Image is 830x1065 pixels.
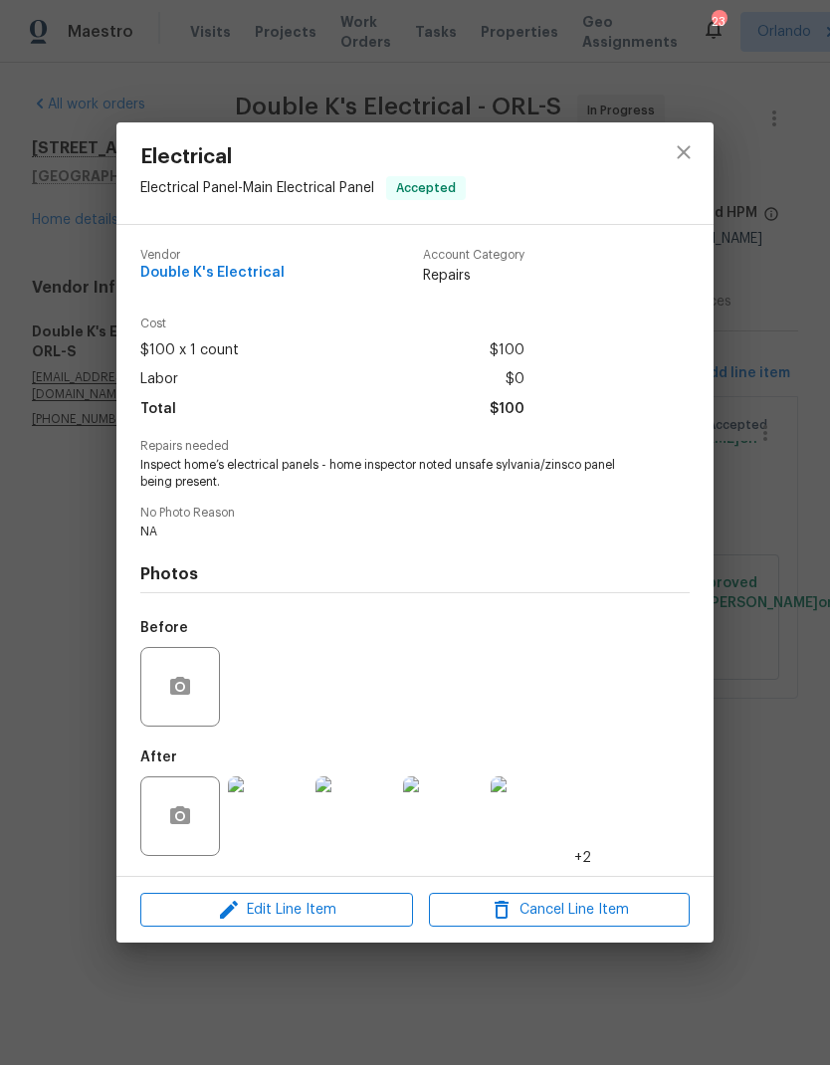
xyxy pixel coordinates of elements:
span: Cancel Line Item [435,898,684,923]
span: Double K's Electrical [140,266,285,281]
h5: After [140,750,177,764]
span: +2 [574,848,591,868]
span: $0 [506,365,524,394]
span: Cost [140,318,524,330]
span: Labor [140,365,178,394]
span: Total [140,395,176,424]
span: $100 [490,336,524,365]
span: Inspect home’s electrical panels - home inspector noted unsafe sylvania/zinsco panel being present. [140,457,635,491]
span: $100 x 1 count [140,336,239,365]
span: Repairs needed [140,440,690,453]
button: Cancel Line Item [429,893,690,928]
span: Edit Line Item [146,898,407,923]
span: $100 [490,395,524,424]
h5: Before [140,621,188,635]
div: 23 [712,12,726,32]
span: Account Category [423,249,524,262]
span: Accepted [388,178,464,198]
span: NA [140,524,635,540]
span: Vendor [140,249,285,262]
h4: Photos [140,564,690,584]
button: Edit Line Item [140,893,413,928]
span: No Photo Reason [140,507,690,520]
span: Electrical [140,146,466,168]
span: Electrical Panel - Main Electrical Panel [140,181,374,195]
button: close [660,128,708,176]
span: Repairs [423,266,524,286]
